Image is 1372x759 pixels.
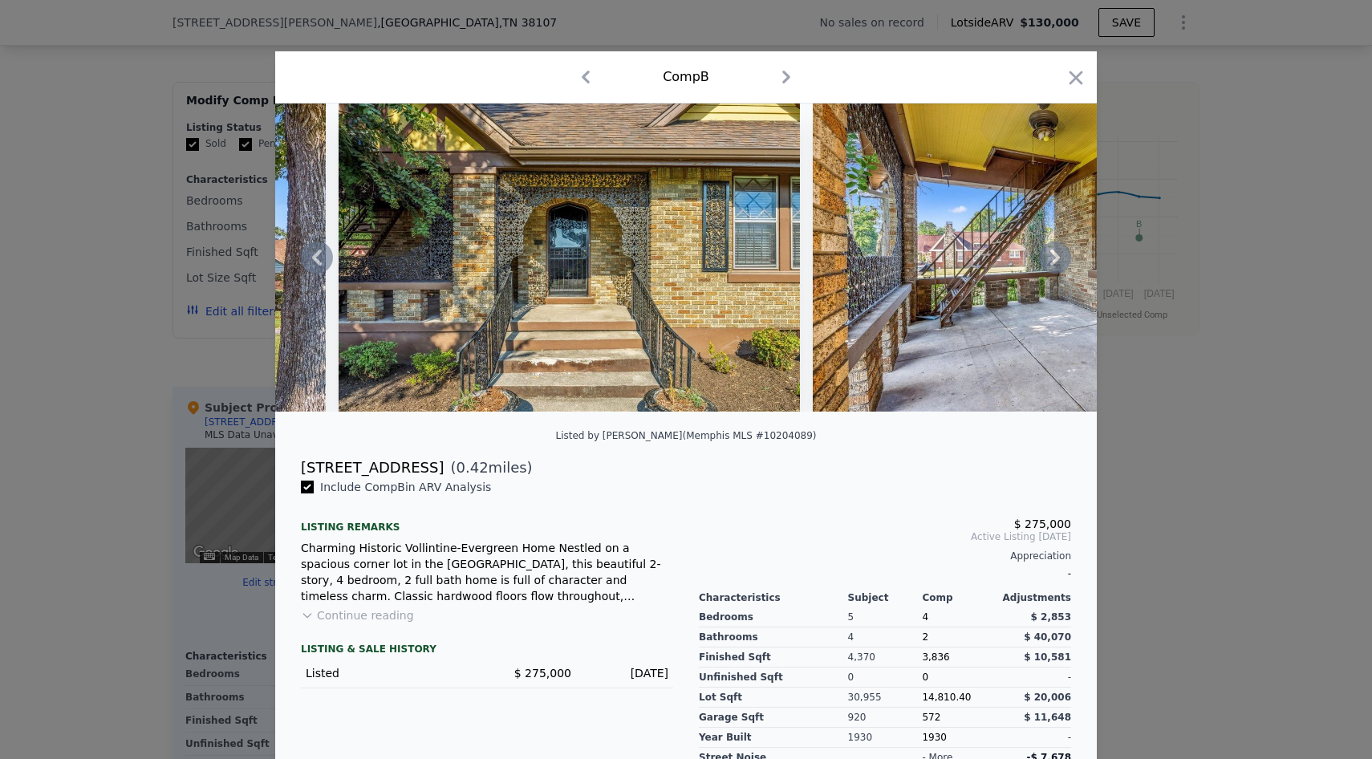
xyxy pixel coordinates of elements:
div: [DATE] [584,665,668,681]
span: 0.42 [457,459,489,476]
div: Appreciation [699,550,1071,562]
div: - [699,562,1071,585]
span: $ 11,648 [1024,712,1071,723]
div: 2 [922,627,997,647]
span: 0 [922,672,928,683]
div: Characteristics [699,591,848,604]
div: Garage Sqft [699,708,848,728]
div: 0 [848,668,923,688]
span: $ 10,581 [1024,651,1071,663]
span: $ 275,000 [514,667,571,680]
div: Listed by [PERSON_NAME] (Memphis MLS #10204089) [555,430,816,441]
span: Include Comp B in ARV Analysis [314,481,497,493]
button: Continue reading [301,607,414,623]
span: $ 40,070 [1024,631,1071,643]
div: 1930 [848,728,923,748]
img: Property Img [813,103,1275,412]
span: 3,836 [922,651,949,663]
span: $ 275,000 [1014,517,1071,530]
div: [STREET_ADDRESS] [301,457,444,479]
span: 4 [922,611,928,623]
span: 14,810.40 [922,692,971,703]
div: Charming Historic Vollintine-Evergreen Home Nestled on a spacious corner lot in the [GEOGRAPHIC_D... [301,540,673,604]
div: 5 [848,607,923,627]
div: Comp [922,591,997,604]
div: Subject [848,591,923,604]
div: 4 [848,627,923,647]
div: Year Built [699,728,848,748]
div: LISTING & SALE HISTORY [301,643,673,659]
div: Listed [306,665,474,681]
div: Lot Sqft [699,688,848,708]
div: Finished Sqft [699,647,848,668]
div: Adjustments [997,591,1071,604]
span: ( miles) [444,457,532,479]
div: Unfinished Sqft [699,668,848,688]
div: Bathrooms [699,627,848,647]
div: 30,955 [848,688,923,708]
img: Property Img [339,103,801,412]
span: $ 20,006 [1024,692,1071,703]
div: - [997,728,1071,748]
div: 1930 [922,728,997,748]
span: Active Listing [DATE] [699,530,1071,543]
div: 920 [848,708,923,728]
div: Bedrooms [699,607,848,627]
div: Comp B [663,67,709,87]
div: Listing remarks [301,508,673,534]
span: $ 2,853 [1031,611,1071,623]
span: 572 [922,712,940,723]
div: 4,370 [848,647,923,668]
div: - [997,668,1071,688]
